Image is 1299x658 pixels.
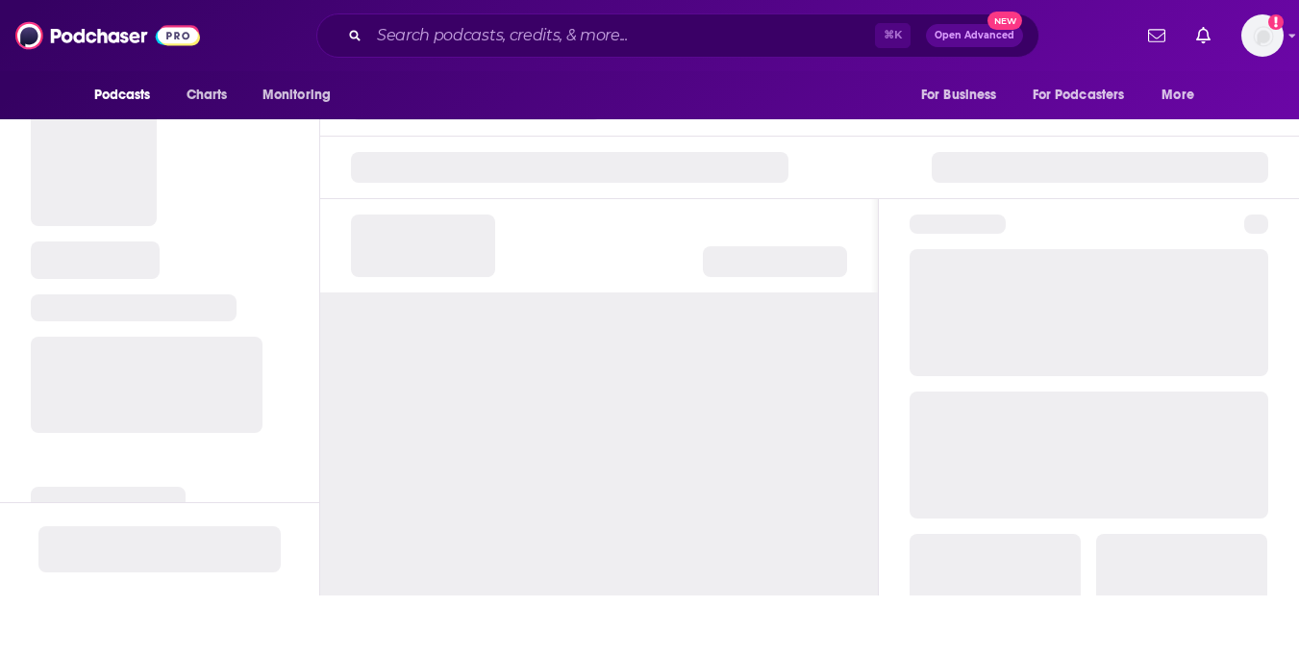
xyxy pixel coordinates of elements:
span: Podcasts [94,82,151,109]
a: Charts [174,77,239,114]
span: ⌘ K [875,23,911,48]
span: Open Advanced [935,31,1014,40]
span: New [987,12,1022,30]
div: Search podcasts, credits, & more... [316,13,1039,58]
button: open menu [81,77,176,114]
span: Charts [187,82,228,109]
span: More [1162,82,1194,109]
a: Show notifications dropdown [1140,19,1173,52]
button: Open AdvancedNew [926,24,1023,47]
button: open menu [908,77,1021,114]
input: Search podcasts, credits, & more... [369,20,875,51]
span: Logged in as Alexandrapullpr [1241,14,1284,57]
img: Podchaser - Follow, Share and Rate Podcasts [15,17,200,54]
button: open menu [1020,77,1153,114]
a: Show notifications dropdown [1188,19,1218,52]
span: For Business [921,82,997,109]
button: open menu [249,77,356,114]
button: open menu [1148,77,1218,114]
svg: Add a profile image [1268,14,1284,30]
button: Show profile menu [1241,14,1284,57]
span: Monitoring [262,82,331,109]
span: For Podcasters [1033,82,1125,109]
img: User Profile [1241,14,1284,57]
